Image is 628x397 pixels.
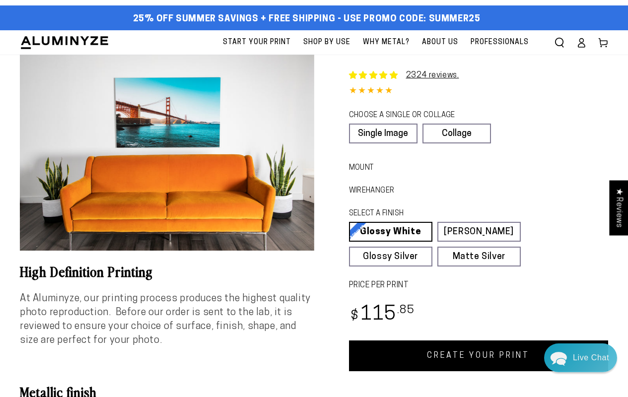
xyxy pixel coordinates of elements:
span: About Us [422,36,458,49]
a: Matte Silver [437,247,521,266]
a: Start Your Print [218,30,296,55]
b: High Definition Printing [20,262,153,280]
bdi: 115 [349,305,415,325]
a: Glossy Silver [349,247,432,266]
div: Chat widget toggle [544,343,617,372]
legend: WireHanger [349,186,377,197]
img: Aluminyze [20,35,109,50]
span: Shop By Use [303,36,350,49]
a: About Us [417,30,463,55]
div: 4.85 out of 5.0 stars [349,84,609,99]
div: Click to open Judge.me floating reviews tab [609,180,628,235]
a: Why Metal? [358,30,415,55]
a: Glossy White [349,222,432,242]
a: [PERSON_NAME] [437,222,521,242]
summary: Search our site [549,32,570,54]
a: Collage [422,124,491,143]
div: Contact Us Directly [573,343,609,372]
media-gallery: Gallery Viewer [20,55,314,251]
legend: Mount [349,163,364,174]
a: Single Image [349,124,418,143]
span: Start Your Print [223,36,291,49]
legend: CHOOSE A SINGLE OR COLLAGE [349,110,482,121]
span: $ [350,310,359,323]
a: Shop By Use [298,30,355,55]
span: Professionals [471,36,529,49]
span: Why Metal? [363,36,410,49]
span: 25% off Summer Savings + Free Shipping - Use Promo Code: SUMMER25 [133,14,481,25]
span: At Aluminyze, our printing process produces the highest quality photo reproduction. Before our or... [20,294,311,345]
sup: .85 [397,305,415,316]
a: CREATE YOUR PRINT [349,340,609,371]
label: PRICE PER PRINT [349,280,609,291]
a: 2324 reviews. [406,71,459,79]
legend: SELECT A FINISH [349,208,501,219]
a: Professionals [466,30,534,55]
